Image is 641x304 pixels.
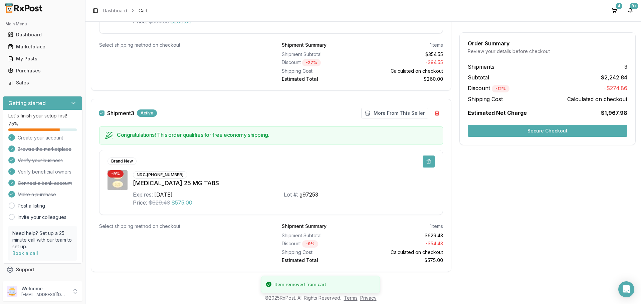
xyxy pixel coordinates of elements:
div: 4 [616,3,622,9]
div: Price: [133,199,147,207]
button: Feedback [3,276,82,288]
div: - 12 % [492,85,509,92]
div: - $54.43 [365,240,443,248]
span: $575.00 [171,199,192,207]
div: Brand New [108,158,137,165]
div: Shipment Subtotal [282,51,360,58]
span: 3 [624,63,627,71]
div: Shipping Cost [282,68,360,74]
div: Calculated on checkout [365,249,443,256]
p: Welcome [21,285,68,292]
span: Shipping Cost [468,95,503,103]
span: Verify your business [18,157,63,164]
div: Sales [8,79,77,86]
span: Verify beneficial owners [18,169,71,175]
button: Support [3,264,82,276]
button: More From This Seller [361,108,428,118]
img: User avatar [7,286,17,297]
p: Need help? Set up a 25 minute call with our team to set up. [12,230,73,250]
div: Order Summary [468,41,627,46]
button: Sales [3,77,82,88]
div: $629.43 [365,232,443,239]
div: Select shipping method on checkout [99,42,260,48]
div: - $94.55 [365,59,443,66]
div: Discount [282,240,360,248]
div: Marketplace [8,43,77,50]
div: Shipment Summary [282,42,327,48]
a: Dashboard [5,29,80,41]
span: Subtotal [468,73,489,81]
div: Estimated Total [282,257,360,264]
div: g97253 [299,191,318,199]
div: Select shipping method on checkout [99,223,260,230]
div: - 9 % [108,170,124,178]
button: Dashboard [3,29,82,40]
div: Lot #: [284,191,298,199]
span: 75 % [8,120,18,127]
div: Purchases [8,67,77,74]
span: Discount [468,85,509,91]
div: NDC: [PHONE_NUMBER] [133,171,187,179]
div: Expires: [133,191,153,199]
div: Estimated Total [282,76,360,82]
div: Dashboard [8,31,77,38]
span: Browse the marketplace [18,146,71,153]
span: $629.43 [149,199,170,207]
div: - 9 % [302,240,318,248]
span: $1,967.98 [601,109,627,117]
button: My Posts [3,53,82,64]
a: Sales [5,77,80,89]
div: Open Intercom Messenger [618,281,634,297]
span: -$274.86 [604,84,627,92]
span: Make a purchase [18,191,56,198]
a: Invite your colleagues [18,214,66,221]
a: Book a call [12,250,38,256]
div: Shipment Subtotal [282,232,360,239]
div: 1 items [430,223,443,230]
a: Purchases [5,65,80,77]
div: Discount [282,59,360,66]
button: Secure Checkout [468,125,627,137]
span: $2,242.84 [601,73,627,81]
div: $260.00 [365,76,443,82]
img: RxPost Logo [3,3,45,13]
div: My Posts [8,55,77,62]
div: $575.00 [365,257,443,264]
h3: Getting started [8,99,46,107]
div: Active [137,109,157,117]
label: Shipment 3 [107,110,134,116]
button: Purchases [3,65,82,76]
div: [MEDICAL_DATA] 25 MG TABS [133,179,435,188]
a: Terms [344,295,358,301]
div: 1 items [430,42,443,48]
div: Shipping Cost [282,249,360,256]
div: [DATE] [154,191,173,199]
a: My Posts [5,53,80,65]
div: 9+ [630,3,638,9]
h2: Main Menu [5,21,80,27]
span: Shipments [468,63,494,71]
span: Feedback [16,278,39,285]
div: $354.55 [365,51,443,58]
img: Jardiance 25 MG TABS [108,170,128,190]
p: Let's finish your setup first! [8,112,77,119]
div: Shipment Summary [282,223,327,230]
div: Calculated on checkout [365,68,443,74]
span: Create your account [18,134,63,141]
span: Connect a bank account [18,180,72,187]
nav: breadcrumb [103,7,148,14]
a: Dashboard [103,7,127,14]
span: Estimated Net Charge [468,109,527,116]
button: 4 [609,5,620,16]
div: - 27 % [302,59,321,66]
span: Calculated on checkout [567,95,627,103]
a: Post a listing [18,203,45,209]
a: Privacy [360,295,377,301]
button: 9+ [625,5,636,16]
a: Marketplace [5,41,80,53]
div: Item removed from cart [274,281,326,288]
div: Review your details before checkout [468,48,627,55]
h5: Congratulations! This order qualifies for free economy shipping. [117,132,437,137]
span: Cart [139,7,148,14]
